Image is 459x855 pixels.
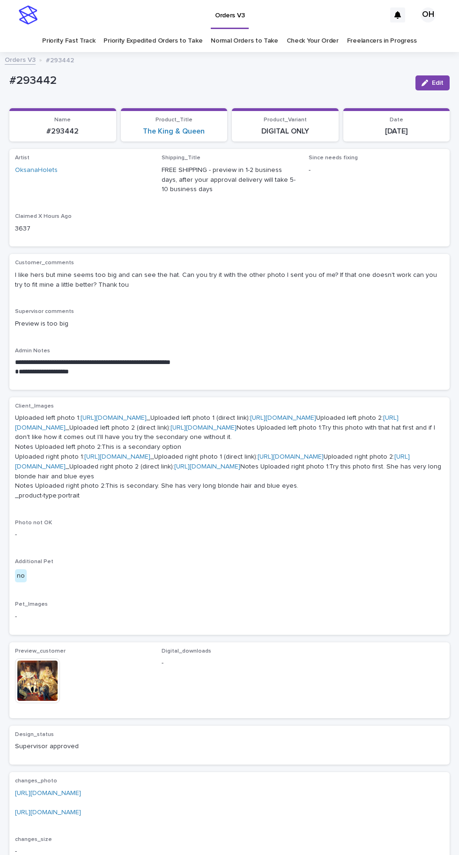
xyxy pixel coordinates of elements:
button: Edit [415,75,450,90]
a: Priority Expedited Orders to Take [104,30,202,52]
a: [URL][DOMAIN_NAME] [15,454,410,470]
a: [URL][DOMAIN_NAME] [15,790,81,796]
p: 3637 [15,224,150,234]
a: [URL][DOMAIN_NAME] [250,415,316,421]
a: [URL][DOMAIN_NAME] [15,809,81,816]
span: Product_Title [155,117,192,123]
span: Edit [432,80,444,86]
div: OH [421,7,436,22]
span: Supervisor comments [15,309,74,314]
p: Uploaded left photo 1: _Uploaded left photo 1 (direct link): Uploaded left photo 2: _Uploaded lef... [15,413,444,501]
span: Admin Notes [15,348,50,354]
p: - [15,530,444,540]
span: changes_size [15,837,52,842]
p: - [15,612,444,622]
span: Product_Variant [264,117,307,123]
span: Pet_Images [15,602,48,607]
a: [URL][DOMAIN_NAME] [81,415,147,421]
p: [DATE] [349,127,444,136]
span: Name [54,117,71,123]
p: DIGITAL ONLY [237,127,333,136]
a: Freelancers in Progress [347,30,417,52]
span: Customer_comments [15,260,74,266]
p: #293442 [46,54,74,65]
a: The King & Queen [143,127,205,136]
p: - [309,165,444,175]
div: no [15,569,27,583]
a: Normal Orders to Take [211,30,278,52]
a: OksanaHolets [15,165,58,175]
span: Additional Pet [15,559,53,565]
span: changes_photo [15,778,57,784]
a: [URL][DOMAIN_NAME] [15,415,399,431]
span: Artist [15,155,30,161]
span: Client_Images [15,403,54,409]
a: Priority Fast Track [42,30,95,52]
p: Preview is too big [15,319,444,329]
span: Date [390,117,403,123]
a: Orders V3 [5,54,36,65]
a: [URL][DOMAIN_NAME] [84,454,150,460]
span: Photo not OK [15,520,52,526]
p: #293442 [15,127,111,136]
span: Design_status [15,732,54,737]
p: #293442 [9,74,408,88]
span: Since needs fixing [309,155,358,161]
p: Supervisor approved [15,742,150,751]
span: Digital_downloads [162,648,211,654]
a: [URL][DOMAIN_NAME] [170,424,237,431]
span: Claimed X Hours Ago [15,214,72,219]
p: I like hers but mine seems too big and can see the hat. Can you try it with the other photo I sen... [15,270,444,290]
img: stacker-logo-s-only.png [19,6,37,24]
span: Shipping_Title [162,155,200,161]
p: - [162,658,297,668]
span: Preview_customer [15,648,66,654]
a: [URL][DOMAIN_NAME] [174,463,240,470]
p: FREE SHIPPING - preview in 1-2 business days, after your approval delivery will take 5-10 busines... [162,165,297,194]
a: [URL][DOMAIN_NAME] [258,454,324,460]
a: Check Your Order [287,30,339,52]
